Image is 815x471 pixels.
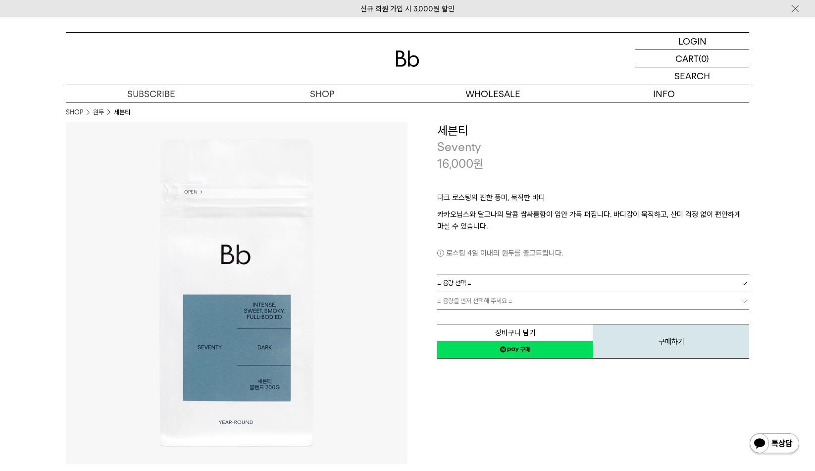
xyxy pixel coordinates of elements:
a: 신규 회원 가입 시 3,000원 할인 [360,4,455,13]
img: 세븐티 [66,122,407,464]
p: 카카오닙스와 달고나의 달콤 쌉싸름함이 입안 가득 퍼집니다. 바디감이 묵직하고, 산미 걱정 없이 편안하게 마실 수 있습니다. [437,209,749,232]
button: 구매하기 [593,324,749,359]
p: 다크 로스팅의 진한 풍미, 묵직한 바디 [437,192,749,209]
a: CART (0) [635,50,749,67]
a: SUBSCRIBE [66,85,237,103]
h3: 세븐티 [437,122,749,139]
li: 세븐티 [114,107,130,117]
span: = 용량을 먼저 선택해 주세요 = [437,292,512,310]
p: 16,000 [437,156,484,172]
p: CART [675,50,699,67]
p: INFO [578,85,749,103]
p: LOGIN [678,33,707,50]
button: 장바구니 담기 [437,324,593,341]
a: SHOP [237,85,407,103]
img: 카카오톡 채널 1:1 채팅 버튼 [749,432,800,456]
a: LOGIN [635,33,749,50]
p: (0) [699,50,709,67]
span: 원 [473,157,484,171]
span: = 용량 선택 = [437,274,471,292]
p: Seventy [437,139,749,156]
a: SHOP [66,107,83,117]
p: SEARCH [674,67,710,85]
a: 원두 [93,107,104,117]
a: 새창 [437,341,593,359]
p: WHOLESALE [407,85,578,103]
p: 로스팅 4일 이내의 원두를 출고드립니다. [437,247,749,259]
img: 로고 [396,51,419,67]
